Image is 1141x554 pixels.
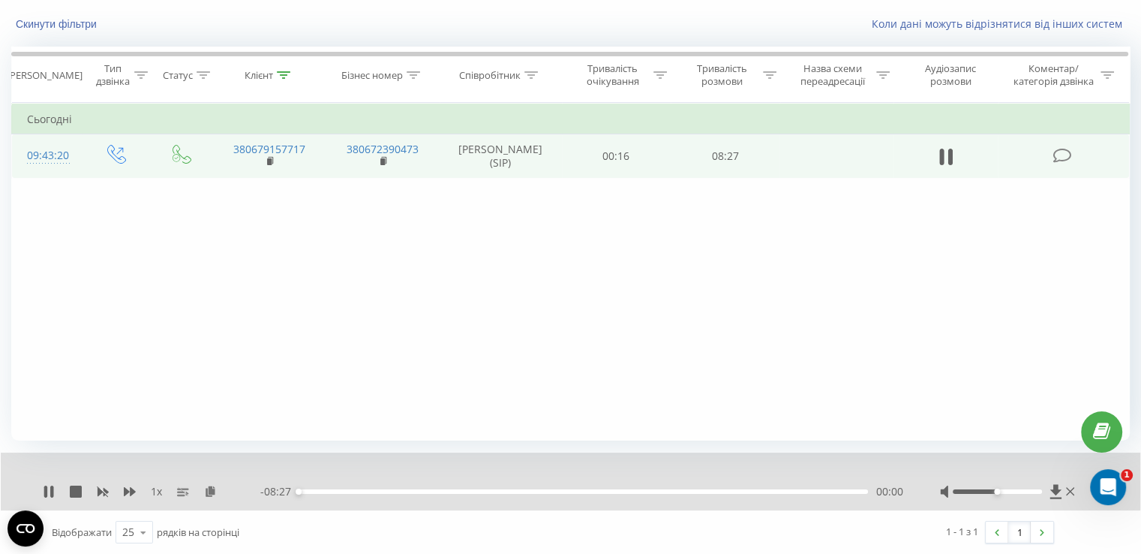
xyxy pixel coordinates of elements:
button: Скинути фільтри [11,17,104,31]
div: 25 [122,525,134,540]
div: Тип дзвінка [95,62,130,88]
div: Статус [163,69,193,82]
td: 00:16 [562,134,671,178]
span: 1 x [151,484,162,499]
a: 1 [1008,522,1031,543]
div: Клієнт [245,69,273,82]
span: Відображати [52,525,112,539]
div: Коментар/категорія дзвінка [1009,62,1097,88]
div: Назва схеми переадресації [794,62,872,88]
button: Open CMP widget [8,510,44,546]
div: Аудіозапис розмови [907,62,995,88]
a: Коли дані можуть відрізнятися вiд інших систем [872,17,1130,31]
div: [PERSON_NAME] [7,69,83,82]
a: 380679157717 [233,142,305,156]
div: Тривалість розмови [684,62,759,88]
iframe: Intercom live chat [1090,469,1126,505]
span: рядків на сторінці [157,525,239,539]
div: 1 - 1 з 1 [946,524,978,539]
span: - 08:27 [260,484,299,499]
td: [PERSON_NAME] (SIP) [440,134,562,178]
div: Співробітник [459,69,521,82]
div: 09:43:20 [27,141,67,170]
div: Бізнес номер [341,69,403,82]
span: 1 [1121,469,1133,481]
td: 08:27 [671,134,779,178]
div: Accessibility label [296,489,302,495]
td: Сьогодні [12,104,1130,134]
span: 00:00 [875,484,902,499]
a: 380672390473 [347,142,419,156]
div: Accessibility label [994,489,1000,495]
div: Тривалість очікування [575,62,650,88]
